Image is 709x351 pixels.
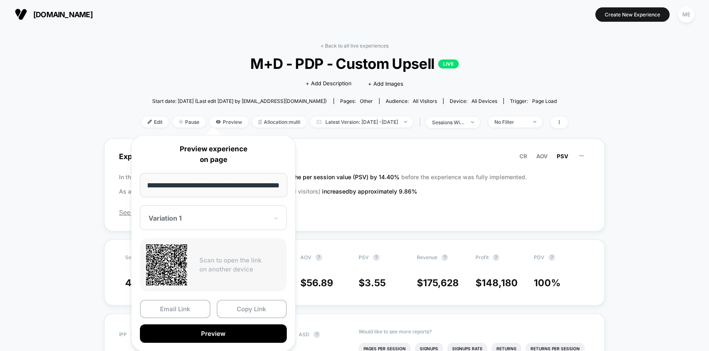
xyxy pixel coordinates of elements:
button: CR [517,153,530,160]
button: ? [441,254,448,261]
button: ? [316,254,322,261]
span: all devices [471,98,497,104]
span: 148,180 [482,277,518,289]
button: ? [549,254,555,261]
span: M+D - PDP - Custom Upsell [162,55,546,72]
span: Latest Version: [DATE] - [DATE] [311,116,413,128]
span: IPP [119,331,127,337]
span: $ [417,277,459,289]
button: PSV [554,153,571,160]
img: end [179,120,183,124]
img: rebalance [258,120,262,124]
button: AOV [534,153,550,160]
span: 175,628 [423,277,459,289]
span: [DOMAIN_NAME] [33,10,93,19]
span: ASD [299,331,309,337]
span: 100 % [534,277,560,289]
span: All Visitors [413,98,437,104]
span: + Add Description [306,80,352,88]
span: PDV [534,254,544,260]
span: Preview [210,116,248,128]
span: $ [300,277,333,289]
a: < Back to all live experiences [320,43,389,49]
span: 56.89 [306,277,333,289]
span: PSV [359,254,369,260]
p: In the latest A/B test (run for 7 days), before the experience was fully implemented. As a result... [119,170,590,198]
div: ME [678,7,694,23]
p: Preview experience on page [140,144,287,165]
span: Pause [173,116,206,128]
span: | [417,116,426,128]
div: sessions with impression [432,119,465,125]
div: Pages: [340,98,373,104]
span: + Add Images [368,80,403,87]
span: the new variation increased the per session value (PSV) by 14.40 % [218,173,401,180]
span: Allocation: multi [252,116,306,128]
span: Revenue [417,254,437,260]
p: Would like to see more reports? [359,328,590,335]
p: Scan to open the link on another device [199,256,281,274]
span: Page Load [532,98,557,104]
span: $ [359,277,386,289]
button: [DOMAIN_NAME] [12,8,95,21]
button: Copy Link [217,300,287,318]
button: ME [676,6,697,23]
span: Device: [443,98,503,104]
img: end [533,121,536,123]
span: other [360,98,373,104]
button: Preview [140,324,287,343]
span: Start date: [DATE] (Last edit [DATE] by [EMAIL_ADDRESS][DOMAIN_NAME]) [152,98,327,104]
img: calendar [317,120,321,124]
button: ? [373,254,380,261]
span: increased by approximately 9.86 % [322,188,417,195]
span: AOV [300,254,311,260]
button: Email Link [140,300,210,318]
div: Trigger: [510,98,557,104]
span: $ [476,277,518,289]
div: No Filter [494,119,527,125]
button: Create New Experience [595,7,670,22]
span: Profit [476,254,489,260]
button: ? [313,331,320,338]
span: PSV [557,153,568,160]
span: See the latest version of the report [119,208,590,217]
img: end [404,121,407,123]
div: Audience: [386,98,437,104]
img: edit [148,120,152,124]
p: LIVE [438,59,459,68]
span: 3.55 [365,277,386,289]
span: AOV [536,153,548,160]
span: Edit [142,116,169,128]
button: ? [493,254,499,261]
span: CR [519,153,527,160]
img: Visually logo [15,8,27,21]
span: Experience Summary (Per Session Value) [119,147,590,166]
img: end [471,121,474,123]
